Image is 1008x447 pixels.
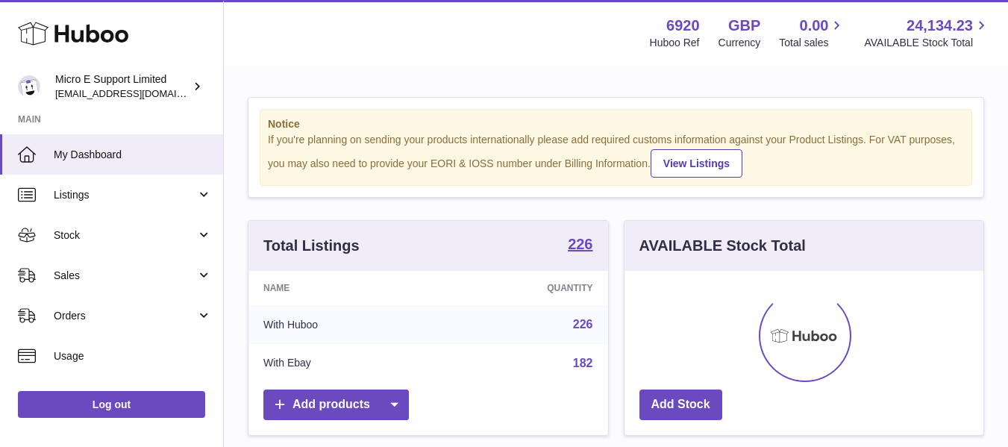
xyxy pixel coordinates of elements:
[18,391,205,418] a: Log out
[18,75,40,98] img: contact@micropcsupport.com
[54,309,196,323] span: Orders
[268,117,964,131] strong: Notice
[263,390,409,420] a: Add products
[568,237,592,254] a: 226
[248,305,438,344] td: With Huboo
[248,271,438,305] th: Name
[907,16,973,36] span: 24,134.23
[864,16,990,50] a: 24,134.23 AVAILABLE Stock Total
[651,149,742,178] a: View Listings
[779,16,845,50] a: 0.00 Total sales
[639,236,806,256] h3: AVAILABLE Stock Total
[639,390,722,420] a: Add Stock
[728,16,760,36] strong: GBP
[650,36,700,50] div: Huboo Ref
[248,344,438,383] td: With Ebay
[54,188,196,202] span: Listings
[573,357,593,369] a: 182
[54,228,196,243] span: Stock
[54,148,212,162] span: My Dashboard
[438,271,608,305] th: Quantity
[800,16,829,36] span: 0.00
[55,87,219,99] span: [EMAIL_ADDRESS][DOMAIN_NAME]
[779,36,845,50] span: Total sales
[719,36,761,50] div: Currency
[568,237,592,251] strong: 226
[54,269,196,283] span: Sales
[573,318,593,331] a: 226
[55,72,190,101] div: Micro E Support Limited
[268,133,964,178] div: If you're planning on sending your products internationally please add required customs informati...
[666,16,700,36] strong: 6920
[54,349,212,363] span: Usage
[864,36,990,50] span: AVAILABLE Stock Total
[263,236,360,256] h3: Total Listings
